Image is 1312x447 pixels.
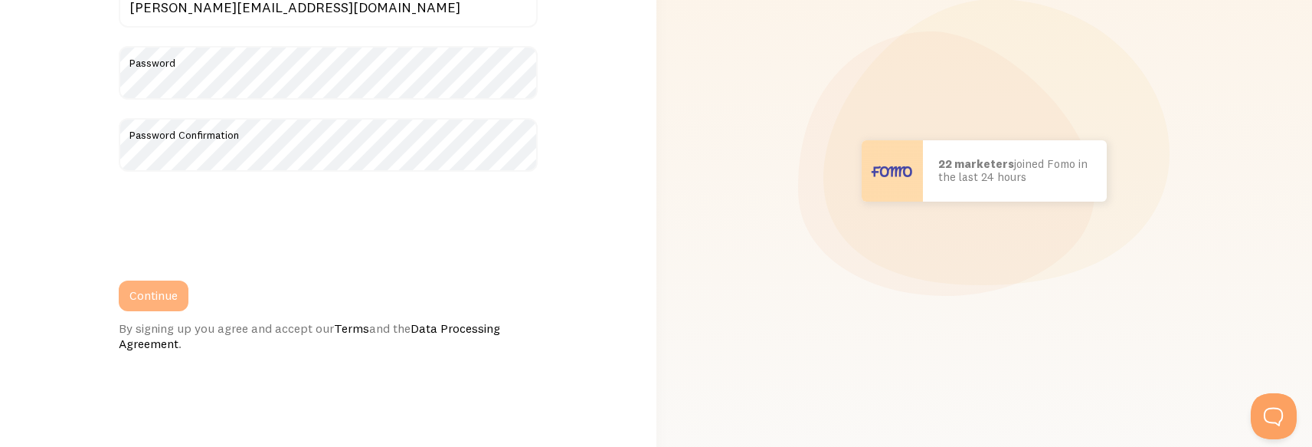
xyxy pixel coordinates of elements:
[938,156,1014,171] b: 22 marketers
[1251,393,1297,439] iframe: Help Scout Beacon - Open
[119,281,188,311] button: Continue
[119,320,538,351] div: By signing up you agree and accept our and the .
[119,190,352,250] iframe: To enrich screen reader interactions, please activate Accessibility in Grammarly extension settings
[119,118,538,144] label: Password Confirmation
[862,140,923,202] img: User avatar
[938,158,1091,183] p: joined Fomo in the last 24 hours
[334,320,369,336] a: Terms
[119,46,538,72] label: Password
[119,320,500,351] a: Data Processing Agreement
